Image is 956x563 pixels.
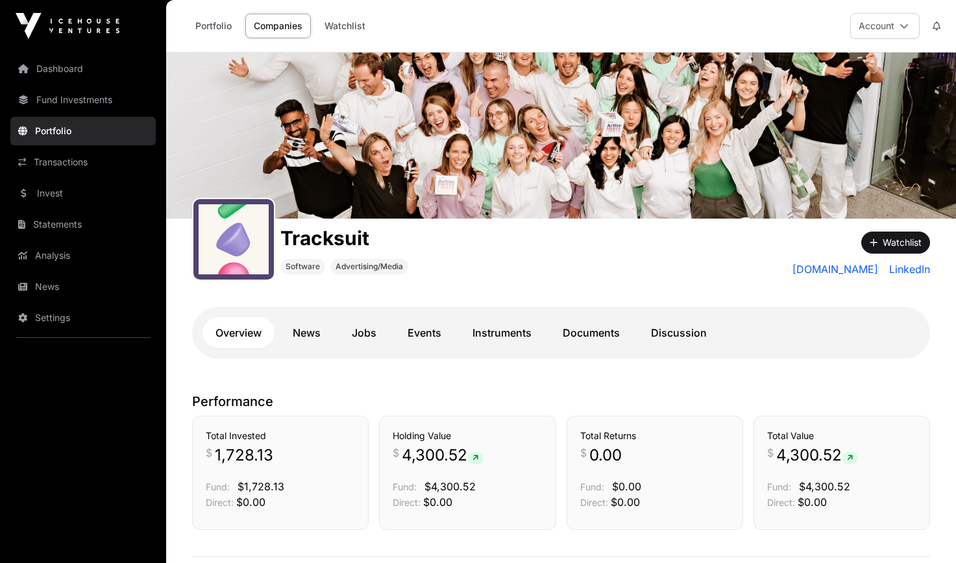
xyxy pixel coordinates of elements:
[206,481,230,492] span: Fund:
[316,14,374,38] a: Watchlist
[393,481,417,492] span: Fund:
[850,13,920,39] button: Account
[611,496,640,509] span: $0.00
[10,304,156,332] a: Settings
[884,261,930,277] a: LinkedIn
[166,53,956,219] img: Tracksuit
[580,497,608,508] span: Direct:
[206,497,234,508] span: Direct:
[638,317,720,348] a: Discussion
[286,261,320,272] span: Software
[10,86,156,114] a: Fund Investments
[202,317,920,348] nav: Tabs
[336,261,403,272] span: Advertising/Media
[238,480,284,493] span: $1,728.13
[460,317,545,348] a: Instruments
[767,497,795,508] span: Direct:
[580,445,587,461] span: $
[861,232,930,254] button: Watchlist
[395,317,454,348] a: Events
[393,429,542,442] h3: Holding Value
[10,179,156,208] a: Invest
[10,148,156,176] a: Transactions
[202,317,275,348] a: Overview
[424,480,476,493] span: $4,300.52
[199,204,269,274] img: gotracksuit_logo.jpeg
[187,14,240,38] a: Portfolio
[580,481,604,492] span: Fund:
[767,445,774,461] span: $
[16,13,119,39] img: Icehouse Ventures Logo
[10,210,156,239] a: Statements
[393,445,399,461] span: $
[792,261,879,277] a: [DOMAIN_NAME]
[776,445,858,466] span: 4,300.52
[206,429,355,442] h3: Total Invested
[10,54,156,83] a: Dashboard
[550,317,633,348] a: Documents
[402,445,484,466] span: 4,300.52
[280,317,334,348] a: News
[206,445,212,461] span: $
[339,317,389,348] a: Jobs
[423,496,452,509] span: $0.00
[215,445,273,466] span: 1,728.13
[10,117,156,145] a: Portfolio
[767,481,791,492] span: Fund:
[10,241,156,270] a: Analysis
[10,272,156,301] a: News
[393,497,421,508] span: Direct:
[580,429,729,442] h3: Total Returns
[798,496,827,509] span: $0.00
[612,480,641,493] span: $0.00
[589,445,622,466] span: 0.00
[236,496,265,509] span: $0.00
[192,392,930,411] p: Performance
[245,14,311,38] a: Companies
[767,429,916,442] h3: Total Value
[799,480,850,493] span: $4,300.52
[280,226,408,250] h1: Tracksuit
